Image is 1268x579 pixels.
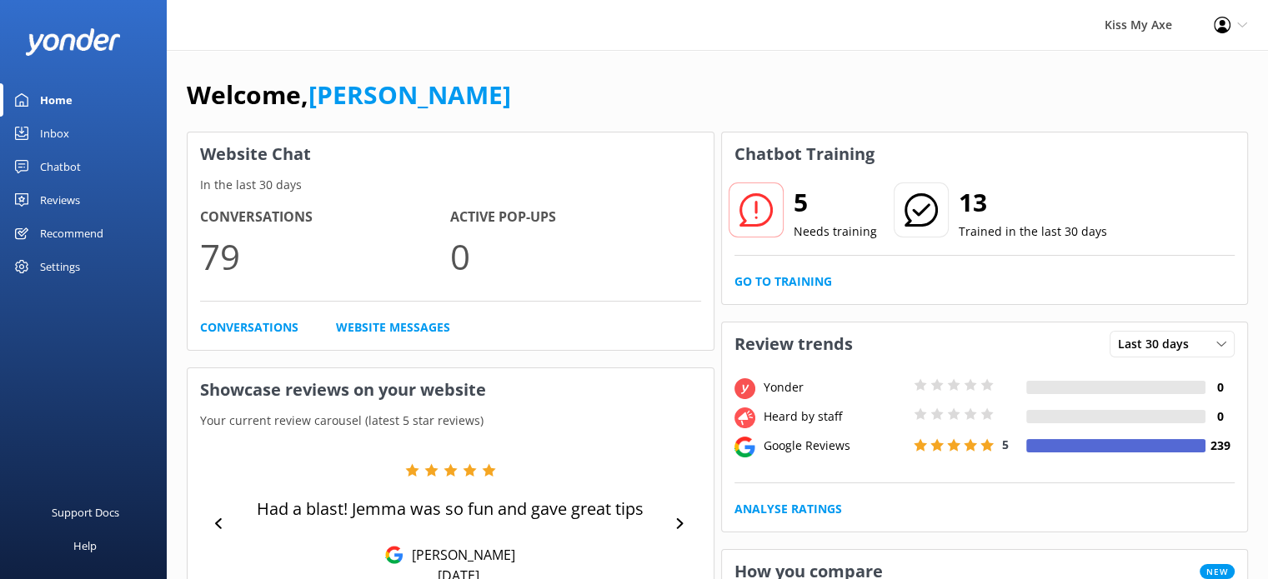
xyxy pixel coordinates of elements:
[759,437,910,455] div: Google Reviews
[40,150,81,183] div: Chatbot
[450,228,700,284] p: 0
[40,183,80,217] div: Reviews
[73,529,97,562] div: Help
[722,132,887,176] h3: Chatbot Training
[794,182,877,222] h2: 5
[188,412,714,430] p: Your current review carousel (latest 5 star reviews)
[40,117,69,150] div: Inbox
[1205,407,1235,426] h4: 0
[200,318,298,337] a: Conversations
[959,222,1107,241] p: Trained in the last 30 days
[257,497,644,521] p: Had a blast! Jemma was so fun and gave great tips
[759,378,910,397] div: Yonder
[188,176,714,194] p: In the last 30 days
[308,77,511,112] a: [PERSON_NAME]
[450,207,700,228] h4: Active Pop-ups
[794,222,877,241] p: Needs training
[187,75,511,115] h1: Welcome,
[385,546,403,564] img: Google Reviews
[1118,335,1199,353] span: Last 30 days
[734,500,842,518] a: Analyse Ratings
[40,250,80,283] div: Settings
[403,546,515,564] p: [PERSON_NAME]
[759,407,910,426] div: Heard by staff
[959,182,1107,222] h2: 13
[1002,437,1009,452] span: 5
[40,217,103,250] div: Recommend
[336,318,450,337] a: Website Messages
[1200,564,1235,579] span: New
[734,272,832,291] a: Go to Training
[722,322,865,366] h3: Review trends
[1205,437,1235,455] h4: 239
[25,28,121,56] img: yonder-white-logo.png
[188,132,714,176] h3: Website Chat
[40,83,73,117] div: Home
[200,228,450,284] p: 79
[188,368,714,412] h3: Showcase reviews on your website
[200,207,450,228] h4: Conversations
[1205,378,1235,397] h4: 0
[52,496,119,529] div: Support Docs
